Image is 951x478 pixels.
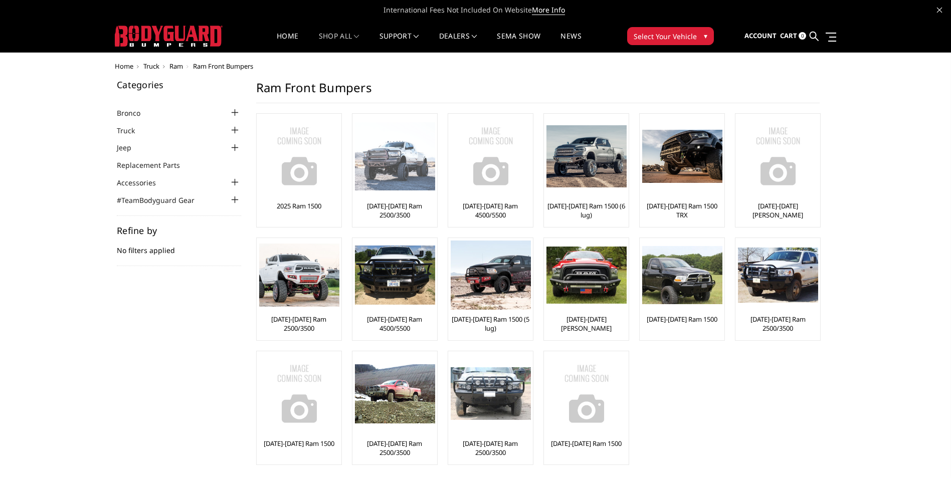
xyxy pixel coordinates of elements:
[143,62,159,71] a: Truck
[642,201,722,219] a: [DATE]-[DATE] Ram 1500 TRX
[277,201,321,210] a: 2025 Ram 1500
[627,27,714,45] button: Select Your Vehicle
[738,315,818,333] a: [DATE]-[DATE] Ram 2500/3500
[117,226,241,235] h5: Refine by
[532,5,565,15] a: More Info
[439,33,477,52] a: Dealers
[780,23,806,50] a: Cart 0
[546,354,627,434] img: No Image
[117,195,207,205] a: #TeamBodyguard Gear
[560,33,581,52] a: News
[546,354,626,434] a: No Image
[704,31,707,41] span: ▾
[497,33,540,52] a: SEMA Show
[780,31,797,40] span: Cart
[259,354,339,434] img: No Image
[451,315,530,333] a: [DATE]-[DATE] Ram 1500 (5 lug)
[799,32,806,40] span: 0
[117,160,193,170] a: Replacement Parts
[379,33,419,52] a: Support
[744,31,777,40] span: Account
[117,226,241,266] div: No filters applied
[319,33,359,52] a: shop all
[451,116,530,196] a: No Image
[193,62,253,71] span: Ram Front Bumpers
[451,116,531,196] img: No Image
[744,23,777,50] a: Account
[115,26,223,47] img: BODYGUARD BUMPERS
[117,80,241,89] h5: Categories
[256,80,820,103] h1: Ram Front Bumpers
[738,116,818,196] img: No Image
[355,315,435,333] a: [DATE]-[DATE] Ram 4500/5500
[546,201,626,219] a: [DATE]-[DATE] Ram 1500 (6 lug)
[277,33,298,52] a: Home
[634,31,697,42] span: Select Your Vehicle
[546,315,626,333] a: [DATE]-[DATE] [PERSON_NAME]
[738,201,818,219] a: [DATE]-[DATE] [PERSON_NAME]
[355,439,435,457] a: [DATE]-[DATE] Ram 2500/3500
[259,315,339,333] a: [DATE]-[DATE] Ram 2500/3500
[264,439,334,448] a: [DATE]-[DATE] Ram 1500
[355,201,435,219] a: [DATE]-[DATE] Ram 2500/3500
[259,116,339,196] img: No Image
[117,108,153,118] a: Bronco
[169,62,183,71] a: Ram
[451,201,530,219] a: [DATE]-[DATE] Ram 4500/5500
[117,177,168,188] a: Accessories
[117,142,144,153] a: Jeep
[117,125,147,136] a: Truck
[551,439,622,448] a: [DATE]-[DATE] Ram 1500
[647,315,717,324] a: [DATE]-[DATE] Ram 1500
[451,439,530,457] a: [DATE]-[DATE] Ram 2500/3500
[115,62,133,71] a: Home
